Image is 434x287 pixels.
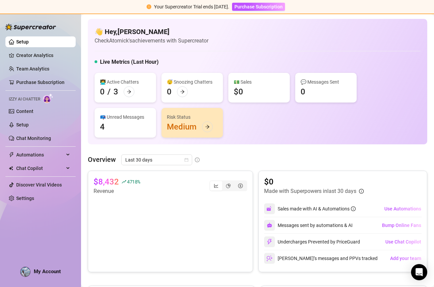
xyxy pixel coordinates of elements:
div: Risk Status [167,113,218,121]
button: Add your team [390,253,422,264]
div: 😴 Snoozing Chatters [167,78,218,86]
article: Revenue [94,187,140,195]
span: pie-chart [226,183,231,188]
span: Use Automations [384,206,421,211]
div: Sales made with AI & Automations [278,205,356,212]
img: AI Chatter [43,93,53,103]
div: Undercharges Prevented by PriceGuard [264,236,360,247]
img: svg%3e [266,255,273,261]
span: info-circle [195,157,200,162]
div: [PERSON_NAME]’s messages and PPVs tracked [264,253,378,264]
span: exclamation-circle [147,4,151,9]
div: $0 [234,86,243,97]
img: svg%3e [266,206,273,212]
button: Bump Online Fans [382,220,422,231]
a: Purchase Subscription [16,80,65,85]
h5: Live Metrics (Last Hour) [100,58,159,66]
span: thunderbolt [9,152,14,157]
a: Purchase Subscription [232,4,285,9]
a: Chat Monitoring [16,136,51,141]
img: Chat Copilot [9,166,13,171]
div: 0 [301,86,305,97]
article: Overview [88,154,116,165]
div: 0 [100,86,105,97]
img: svg%3e [267,223,272,228]
span: Last 30 days [125,155,188,165]
div: segmented control [209,180,247,191]
img: logo-BBDzfeDw.svg [5,24,56,30]
article: $8,432 [94,176,119,187]
span: dollar-circle [238,183,243,188]
span: Use Chat Copilot [385,239,421,245]
h4: 👋 Hey, [PERSON_NAME] [95,27,208,36]
span: Chat Copilot [16,163,64,174]
span: info-circle [351,206,356,211]
a: Content [16,109,33,114]
span: rise [122,179,126,184]
span: calendar [184,158,188,162]
div: 3 [113,86,118,97]
span: 4718 % [127,178,140,185]
div: 0 [167,86,172,97]
div: 👩‍💻 Active Chatters [100,78,151,86]
article: Made with Superpowers in last 30 days [264,187,356,195]
button: Use Chat Copilot [385,236,422,247]
a: Setup [16,122,29,127]
img: svg%3e [266,239,273,245]
a: Team Analytics [16,66,49,71]
span: arrow-right [180,89,185,94]
span: Bump Online Fans [382,223,421,228]
img: ACg8ocJOQ7_k7cEzzcYbQqW7qK07atD7nT6s5yPkeEyiLoJ3LLJH8Oa1=s96-c [21,267,30,277]
span: My Account [34,268,61,275]
span: line-chart [214,183,219,188]
div: 💵 Sales [234,78,284,86]
button: Use Automations [384,203,422,214]
span: Purchase Subscription [234,4,283,9]
span: Automations [16,149,64,160]
span: arrow-right [205,124,210,129]
a: Setup [16,39,29,45]
span: arrow-right [127,89,131,94]
span: Your Supercreator Trial ends [DATE]. [154,4,229,9]
div: 📪 Unread Messages [100,113,151,121]
div: 4 [100,121,105,132]
span: Add your team [390,256,421,261]
div: 💬 Messages Sent [301,78,351,86]
a: Settings [16,196,34,201]
div: Open Intercom Messenger [411,264,427,280]
button: Purchase Subscription [232,3,285,11]
article: Check Atomick's achievements with Supercreator [95,36,208,45]
span: info-circle [359,189,364,194]
a: Creator Analytics [16,50,70,61]
span: Izzy AI Chatter [9,96,40,103]
a: Discover Viral Videos [16,182,62,188]
div: Messages sent by automations & AI [264,220,353,231]
article: $0 [264,176,364,187]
